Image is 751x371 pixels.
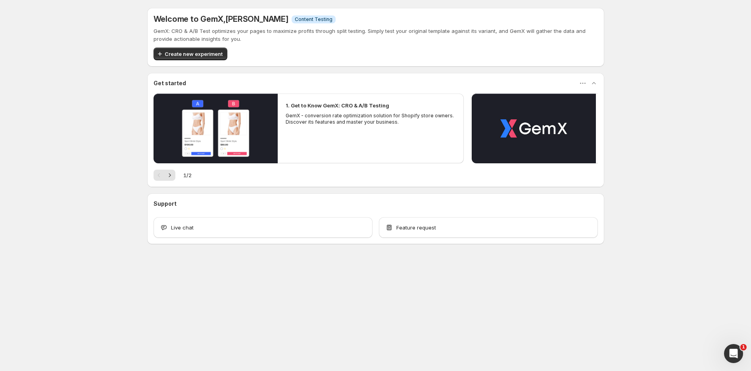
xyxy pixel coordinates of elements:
iframe: Intercom live chat [724,344,743,363]
span: Live chat [171,224,194,231]
p: GemX: CRO & A/B Test optimizes your pages to maximize profits through split testing. Simply test ... [154,27,598,43]
p: GemX - conversion rate optimization solution for Shopify store owners. Discover its features and ... [286,113,456,125]
span: Content Testing [295,16,332,23]
span: Create new experiment [165,50,223,58]
h3: Support [154,200,177,208]
button: Next [164,170,175,181]
nav: Pagination [154,170,175,181]
button: Create new experiment [154,48,227,60]
span: 1 [740,344,747,350]
h2: 1. Get to Know GemX: CRO & A/B Testing [286,101,389,109]
button: Play video [472,94,596,163]
h5: Welcome to GemX [154,14,288,24]
span: Feature request [396,224,436,231]
button: Play video [154,94,278,163]
h3: Get started [154,79,186,87]
span: 1 / 2 [183,171,192,179]
span: , [PERSON_NAME] [223,14,288,24]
